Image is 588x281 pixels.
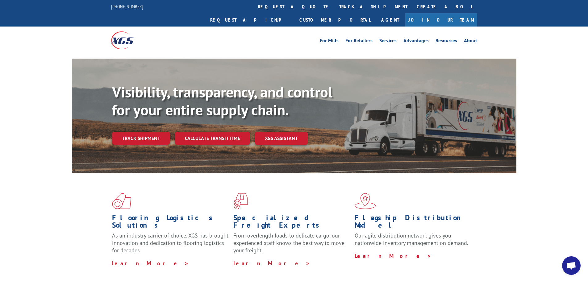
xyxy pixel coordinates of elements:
h1: Specialized Freight Experts [233,214,350,232]
a: Learn More > [355,252,432,259]
a: Learn More > [233,260,310,267]
a: About [464,38,477,45]
a: [PHONE_NUMBER] [111,3,143,10]
a: Track shipment [112,132,170,145]
img: xgs-icon-total-supply-chain-intelligence-red [112,193,131,209]
b: Visibility, transparency, and control for your entire supply chain. [112,82,332,119]
div: Open chat [562,256,581,275]
h1: Flagship Distribution Model [355,214,471,232]
a: Join Our Team [405,13,477,27]
a: XGS ASSISTANT [255,132,308,145]
span: As an industry carrier of choice, XGS has brought innovation and dedication to flooring logistics... [112,232,228,254]
a: Agent [375,13,405,27]
p: From overlength loads to delicate cargo, our experienced staff knows the best way to move your fr... [233,232,350,259]
a: Learn More > [112,260,189,267]
a: Services [379,38,397,45]
img: xgs-icon-flagship-distribution-model-red [355,193,376,209]
span: Our agile distribution network gives you nationwide inventory management on demand. [355,232,468,246]
h1: Flooring Logistics Solutions [112,214,229,232]
a: Customer Portal [295,13,375,27]
a: Resources [436,38,457,45]
a: Advantages [403,38,429,45]
a: For Mills [320,38,339,45]
a: Calculate transit time [175,132,250,145]
a: Request a pickup [206,13,295,27]
a: For Retailers [345,38,373,45]
img: xgs-icon-focused-on-flooring-red [233,193,248,209]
